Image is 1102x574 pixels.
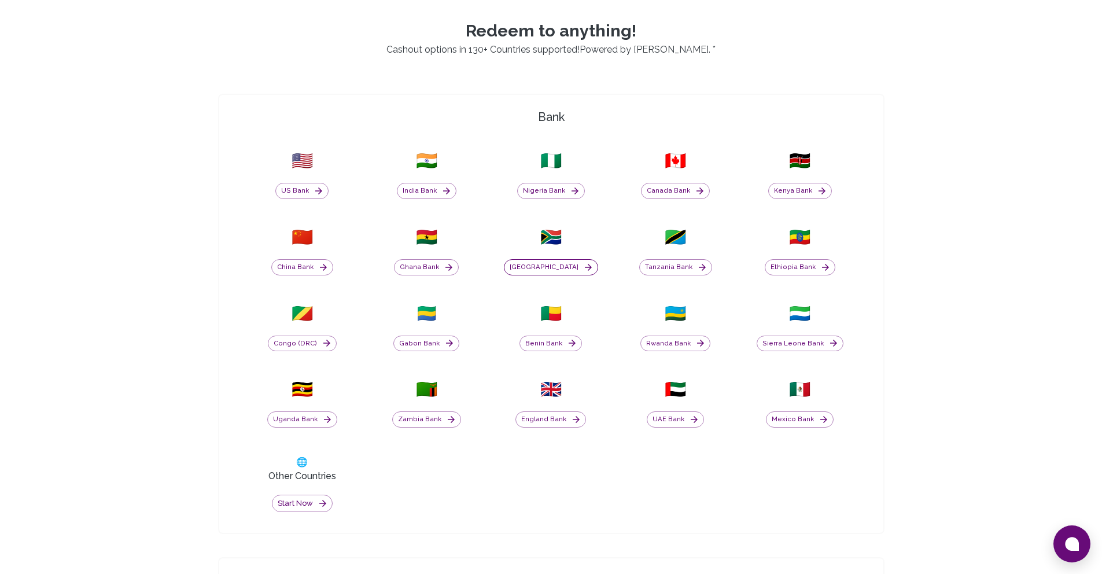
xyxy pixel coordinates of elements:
[789,227,810,248] span: 🇪🇹
[393,336,459,352] button: Gabon Bank
[292,379,313,400] span: 🇺🇬
[540,150,562,171] span: 🇳🇬
[665,227,686,248] span: 🇹🇿
[416,379,437,400] span: 🇿🇲
[416,150,437,171] span: 🇮🇳
[540,303,562,324] span: 🇧🇯
[416,303,437,324] span: 🇬🇦
[757,336,843,352] button: Sierra Leone Bank
[519,336,582,352] button: Benin Bank
[292,303,313,324] span: 🇨🇬
[268,469,336,483] h3: Other Countries
[204,21,898,41] p: Redeem to anything!
[517,183,585,199] button: Nigeria Bank
[204,43,898,57] p: Cashout options in 130+ Countries supported! . *
[665,379,686,400] span: 🇦🇪
[504,259,598,275] button: [GEOGRAPHIC_DATA]
[296,455,308,469] span: 🌐
[641,183,710,199] button: Canada Bank
[665,303,686,324] span: 🇷🇼
[639,259,712,275] button: Tanzania Bank
[224,109,879,125] h4: Bank
[394,259,459,275] button: Ghana Bank
[765,259,835,275] button: Ethiopia Bank
[647,411,704,428] button: UAE Bank
[789,379,810,400] span: 🇲🇽
[275,183,329,199] button: US Bank
[766,411,834,428] button: Mexico Bank
[292,150,313,171] span: 🇺🇸
[580,44,709,55] a: Powered by [PERSON_NAME]
[768,183,832,199] button: Kenya Bank
[268,336,337,352] button: Congo (DRC)
[640,336,710,352] button: Rwanda Bank
[789,303,810,324] span: 🇸🇱
[416,227,437,248] span: 🇬🇭
[515,411,586,428] button: England Bank
[271,259,333,275] button: China Bank
[789,150,810,171] span: 🇰🇪
[392,411,461,428] button: Zambia Bank
[397,183,456,199] button: India Bank
[292,227,313,248] span: 🇨🇳
[1053,525,1090,562] button: Open chat window
[540,227,562,248] span: 🇿🇦
[665,150,686,171] span: 🇨🇦
[272,495,333,513] button: Start now
[540,379,562,400] span: 🇬🇧
[267,411,337,428] button: Uganda Bank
